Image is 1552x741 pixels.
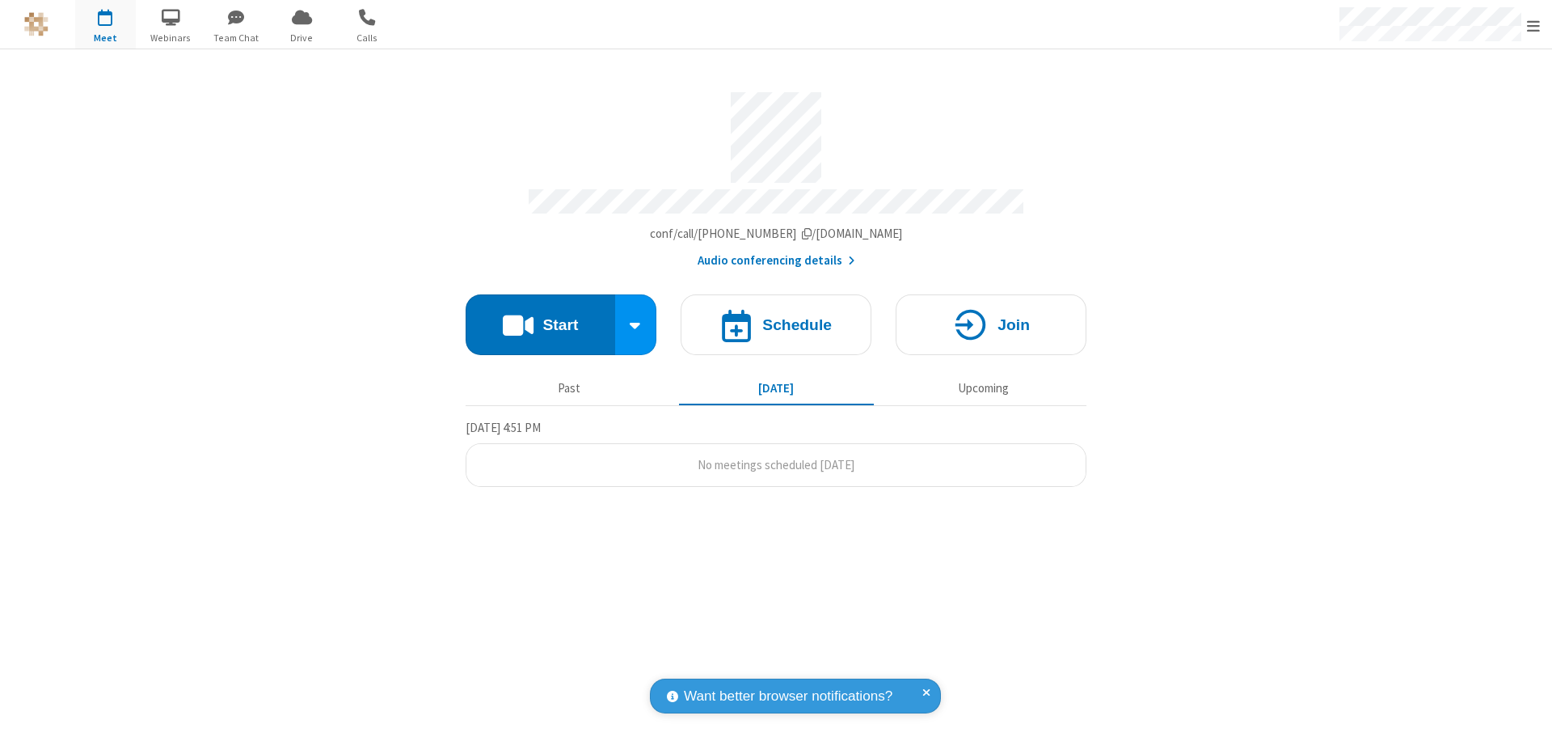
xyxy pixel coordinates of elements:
[466,294,615,355] button: Start
[886,373,1081,404] button: Upcoming
[650,226,903,241] span: Copy my meeting room link
[466,80,1086,270] section: Account details
[542,317,578,332] h4: Start
[762,317,832,332] h4: Schedule
[337,31,398,45] span: Calls
[24,12,48,36] img: QA Selenium DO NOT DELETE OR CHANGE
[466,418,1086,488] section: Today's Meetings
[679,373,874,404] button: [DATE]
[681,294,871,355] button: Schedule
[141,31,201,45] span: Webinars
[472,373,667,404] button: Past
[997,317,1030,332] h4: Join
[75,31,136,45] span: Meet
[896,294,1086,355] button: Join
[272,31,332,45] span: Drive
[698,252,855,270] button: Audio conferencing details
[615,294,657,355] div: Start conference options
[466,420,541,435] span: [DATE] 4:51 PM
[698,457,854,472] span: No meetings scheduled [DATE]
[684,686,892,707] span: Want better browser notifications?
[650,225,903,243] button: Copy my meeting room linkCopy my meeting room link
[206,31,267,45] span: Team Chat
